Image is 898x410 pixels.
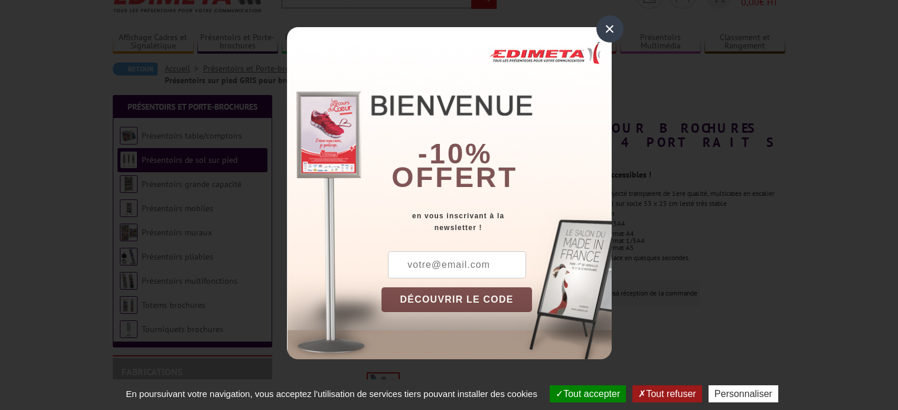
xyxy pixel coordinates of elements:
[550,385,626,402] button: Tout accepter
[381,210,612,234] div: en vous inscrivant à la newsletter !
[388,251,526,278] input: votre@email.com
[391,162,518,193] font: offert
[418,138,492,169] b: -10%
[632,385,701,402] button: Tout refuser
[120,389,543,399] span: En poursuivant votre navigation, vous acceptez l'utilisation de services tiers pouvant installer ...
[596,15,623,42] div: ×
[381,287,533,312] button: DÉCOUVRIR LE CODE
[708,385,778,402] button: Personnaliser (fenêtre modale)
